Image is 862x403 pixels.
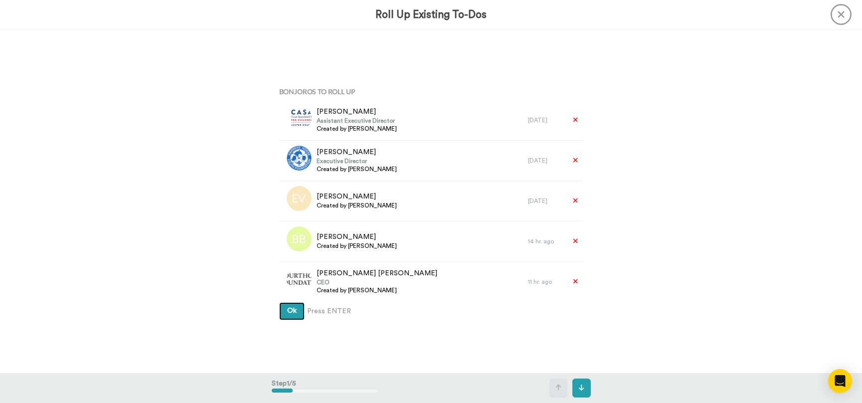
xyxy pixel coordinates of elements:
span: [PERSON_NAME] [317,107,397,117]
div: [DATE] [528,116,563,124]
span: Created by [PERSON_NAME] [317,286,437,294]
button: Ok [279,302,305,320]
span: [PERSON_NAME] [317,232,397,242]
div: [DATE] [528,157,563,165]
span: [PERSON_NAME] [PERSON_NAME] [317,268,437,278]
span: Executive Director [317,157,397,165]
div: 14 hr. ago [528,237,563,245]
h4: Bonjoros To Roll Up [279,88,583,95]
span: [PERSON_NAME] [317,192,397,201]
span: Created by [PERSON_NAME] [317,125,397,133]
h3: Roll Up Existing To-Dos [375,9,487,20]
span: [PERSON_NAME] [317,147,397,157]
span: Created by [PERSON_NAME] [317,201,397,209]
div: Step 1 / 5 [272,374,378,403]
div: Open Intercom Messenger [828,369,852,393]
span: Assistant Executive Director [317,117,397,125]
img: ev.png [287,186,312,211]
img: 56587748-9577-4bbe-8e01-ca3ae94eb4af.png [287,105,312,130]
div: 11 hr. ago [528,278,563,286]
span: Ok [287,307,297,314]
span: Press ENTER [307,306,351,316]
span: Created by [PERSON_NAME] [317,242,397,250]
img: 49cfa54e-f2e4-4c80-8d8d-75fc622c7881.png [287,267,312,292]
div: [DATE] [528,197,563,205]
img: 368726b9-b7f5-4d4a-b83d-aa83a9b88b82.png [287,146,312,171]
img: bb.png [287,226,312,251]
span: Created by [PERSON_NAME] [317,165,397,173]
span: CEO [317,278,437,286]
